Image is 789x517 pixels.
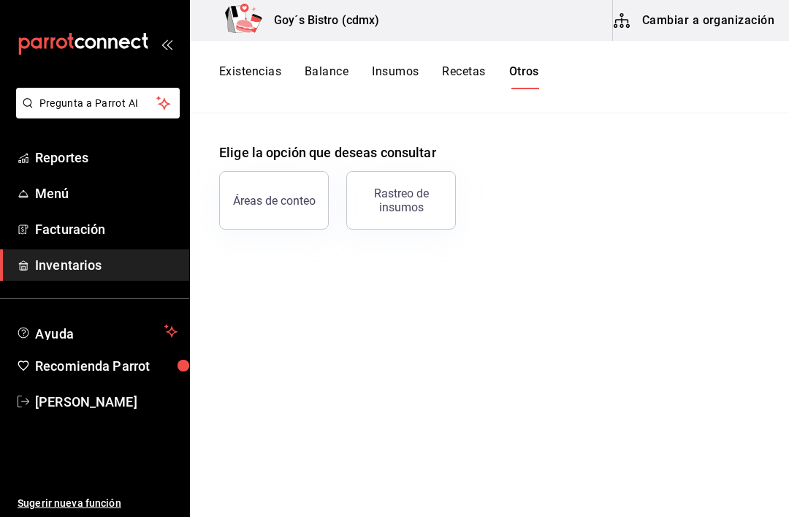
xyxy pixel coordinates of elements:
span: Pregunta a Parrot AI [39,96,157,111]
span: [PERSON_NAME] [35,392,178,412]
h4: Elige la opción que deseas consultar [219,143,760,162]
button: open_drawer_menu [161,38,172,50]
button: Insumos [372,64,419,89]
button: Recetas [442,64,485,89]
span: Ayuda [35,322,159,340]
button: Pregunta a Parrot AI [16,88,180,118]
span: Sugerir nueva función [18,496,178,511]
button: Balance [305,64,348,89]
span: Facturación [35,219,178,239]
span: Recomienda Parrot [35,356,178,376]
div: navigation tabs [219,64,539,89]
span: Inventarios [35,255,178,275]
a: Pregunta a Parrot AI [10,106,180,121]
button: Otros [509,64,539,89]
button: Existencias [219,64,281,89]
h3: Goy´s Bistro (cdmx) [262,12,380,29]
div: Rastreo de insumos [356,186,446,214]
button: Rastreo de insumos [346,171,456,230]
span: Reportes [35,148,178,167]
div: Áreas de conteo [233,194,316,208]
span: Menú [35,184,178,203]
button: Áreas de conteo [219,171,329,230]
